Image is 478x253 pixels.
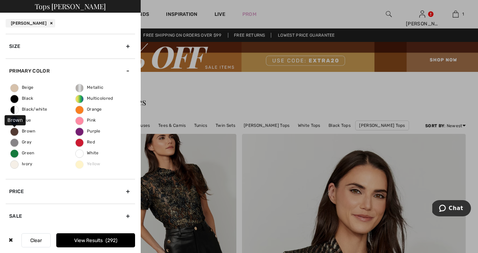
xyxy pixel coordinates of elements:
div: Brown [5,115,26,125]
span: Brown [11,129,36,134]
span: Gray [11,140,32,144]
button: Clear [21,233,51,247]
div: Size [6,34,135,58]
iframe: Opens a widget where you can chat to one of our agents [432,200,471,218]
span: 292 [106,237,117,243]
span: Green [11,150,34,155]
span: Metallic [76,85,103,90]
span: Ivory [11,161,33,166]
span: Pink [76,118,96,123]
span: Beige [11,85,34,90]
span: Red [76,140,95,144]
div: ✖ [6,233,16,247]
div: Price [6,179,135,204]
span: Orange [76,107,102,112]
button: View Results292 [56,233,135,247]
span: Purple [76,129,101,134]
div: Sale [6,204,135,228]
div: [PERSON_NAME] [6,19,55,27]
span: Yellow [76,161,101,166]
span: Multicolored [76,96,113,101]
span: White [76,150,99,155]
span: Black/white [11,107,47,112]
span: Black [11,96,33,101]
div: Primary Color [6,58,135,83]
